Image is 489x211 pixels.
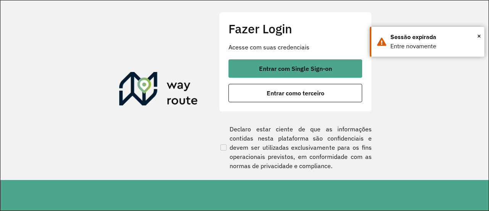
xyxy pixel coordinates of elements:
h2: Fazer Login [228,21,362,36]
div: Sessão expirada [390,33,479,42]
img: Roteirizador AmbevTech [119,72,198,109]
span: × [477,30,481,42]
div: Entre novamente [390,42,479,51]
p: Acesse com suas credenciais [228,43,362,52]
label: Declaro estar ciente de que as informações contidas nesta plataforma são confidenciais e devem se... [219,124,372,170]
button: button [228,59,362,78]
span: Entrar como terceiro [267,90,324,96]
button: Close [477,30,481,42]
button: button [228,84,362,102]
span: Entrar com Single Sign-on [259,65,332,72]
